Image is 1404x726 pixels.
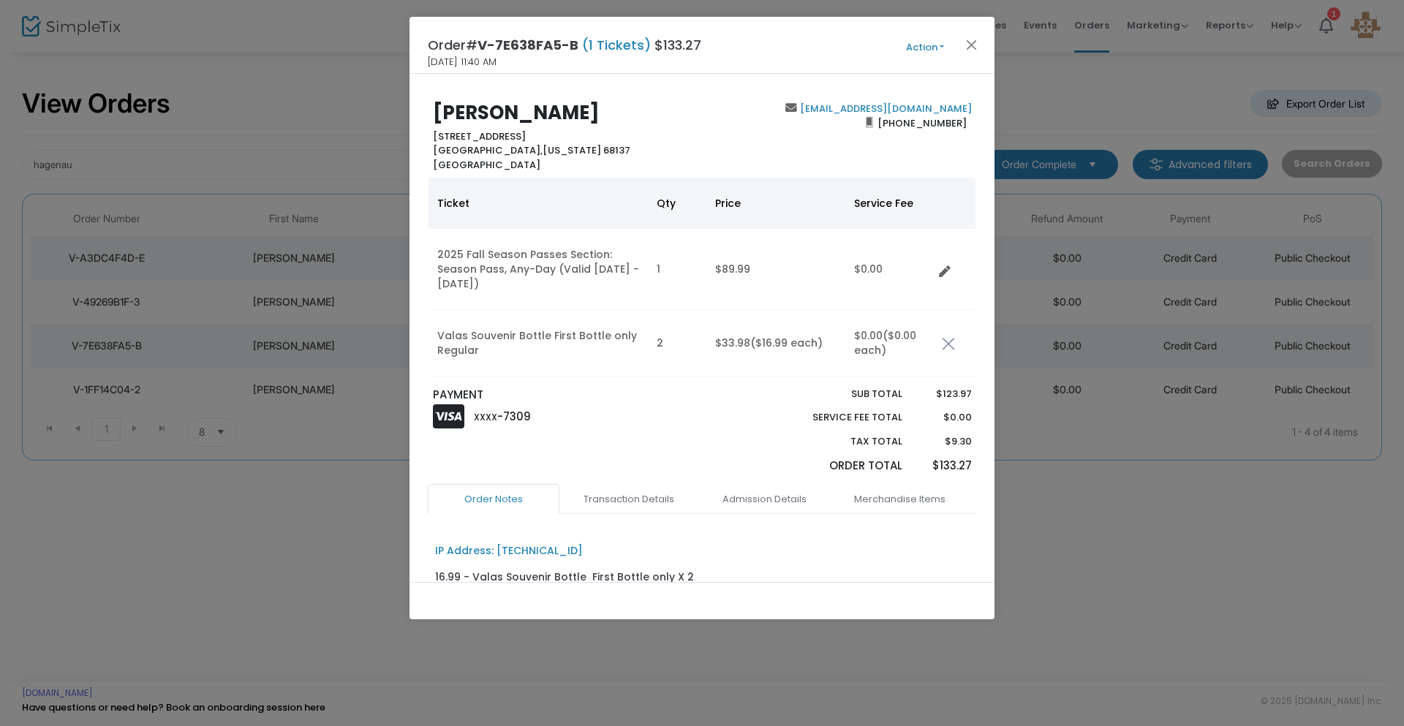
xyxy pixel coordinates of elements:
a: Order Notes [428,484,559,515]
th: Qty [648,178,706,229]
img: cross.png [942,337,955,350]
td: $0.00 [845,310,933,377]
p: Service Fee Total [778,410,902,425]
p: Sub total [778,387,902,401]
b: [PERSON_NAME] [433,99,600,126]
p: $133.27 [916,458,971,474]
h4: Order# $133.27 [428,35,701,55]
button: Close [962,35,981,54]
a: Merchandise Items [834,484,965,515]
span: ($0.00 each) [854,328,916,358]
th: Ticket [429,178,648,229]
p: PAYMENT [433,387,695,404]
a: Admission Details [698,484,830,515]
td: 1 [648,229,706,310]
p: Tax Total [778,434,902,449]
p: Order Total [778,458,902,474]
span: -7309 [497,409,531,424]
td: $33.98 [706,310,845,377]
div: IP Address: [TECHNICAL_ID] [435,543,583,559]
div: Data table [429,178,975,377]
th: Service Fee [845,178,933,229]
p: $0.00 [916,410,971,425]
td: 2 [648,310,706,377]
th: Price [706,178,845,229]
span: ($16.99 each) [750,336,823,350]
span: [DATE] 11:40 AM [428,55,497,69]
a: [EMAIL_ADDRESS][DOMAIN_NAME] [797,102,972,116]
td: Valas Souvenir Bottle First Bottle only Regular [429,310,648,377]
span: XXXX [474,411,497,423]
td: $0.00 [845,229,933,310]
td: 2025 Fall Season Passes Section: Season Pass, Any-Day (Valid [DATE] - [DATE]) [429,229,648,310]
a: Transaction Details [563,484,695,515]
span: (1 Tickets) [578,36,654,54]
p: $9.30 [916,434,971,449]
button: Action [881,39,969,56]
span: [GEOGRAPHIC_DATA], [433,143,543,157]
span: V-7E638FA5-B [478,36,578,54]
span: [PHONE_NUMBER] [873,111,972,135]
p: $123.97 [916,387,971,401]
div: 16.99 - Valas Souvenir Bottle First Bottle only X 2 [435,570,694,585]
td: $89.99 [706,229,845,310]
b: [STREET_ADDRESS] [US_STATE] 68137 [GEOGRAPHIC_DATA] [433,129,630,172]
